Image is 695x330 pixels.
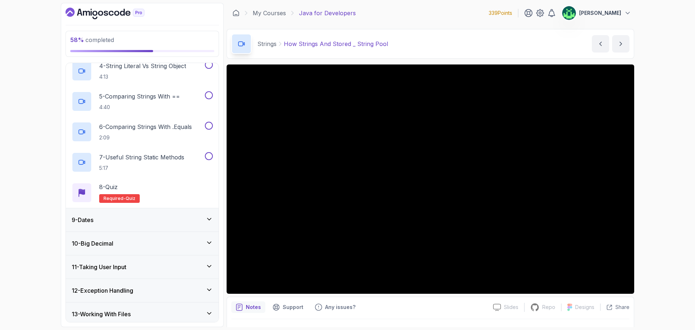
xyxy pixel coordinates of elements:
[579,9,621,17] p: [PERSON_NAME]
[232,9,240,17] a: Dashboard
[99,164,184,172] p: 5:17
[66,8,161,19] a: Dashboard
[600,304,629,311] button: Share
[72,239,113,248] h3: 10 - Big Decimal
[72,91,213,112] button: 5-Comparing Strings With ==4:40
[99,183,118,191] p: 8 - Quiz
[70,36,84,43] span: 58 %
[99,73,186,80] p: 4:13
[575,304,594,311] p: Designs
[99,62,186,70] p: 4 - String Literal Vs String Object
[66,232,219,255] button: 10-Big Decimal
[99,134,192,141] p: 2:09
[615,304,629,311] p: Share
[257,39,277,48] p: Strings
[246,304,261,311] p: Notes
[72,122,213,142] button: 6-Comparing Strings With .Equals2:09
[283,304,303,311] p: Support
[126,196,135,201] span: quiz
[72,61,213,81] button: 4-String Literal Vs String Object4:13
[99,153,184,162] p: 7 - Useful String Static Methods
[299,9,356,17] p: Java for Developers
[66,279,219,302] button: 12-Exception Handling
[66,302,219,326] button: 13-Working With Files
[99,92,180,101] p: 5 - Comparing Strings With ==
[504,304,518,311] p: Slides
[72,263,126,271] h3: 11 - Taking User Input
[612,35,629,53] button: next content
[284,39,388,48] p: How Strings And Stored _ String Pool
[489,9,512,17] p: 339 Points
[325,304,355,311] p: Any issues?
[268,301,308,313] button: Support button
[231,301,265,313] button: notes button
[227,64,634,294] iframe: 2 - How Strings and Stored _ String Pool
[99,122,192,131] p: 6 - Comparing Strings With .Equals
[99,104,180,111] p: 4:40
[542,304,555,311] p: Repo
[253,9,286,17] a: My Courses
[562,6,631,20] button: user profile image[PERSON_NAME]
[311,301,360,313] button: Feedback button
[66,208,219,231] button: 9-Dates
[72,216,93,224] h3: 9 - Dates
[72,152,213,172] button: 7-Useful String Static Methods5:17
[592,35,609,53] button: previous content
[104,196,126,201] span: Required-
[70,36,114,43] span: completed
[562,6,576,20] img: user profile image
[72,183,213,203] button: 8-QuizRequired-quiz
[72,310,131,318] h3: 13 - Working With Files
[66,255,219,279] button: 11-Taking User Input
[72,286,133,295] h3: 12 - Exception Handling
